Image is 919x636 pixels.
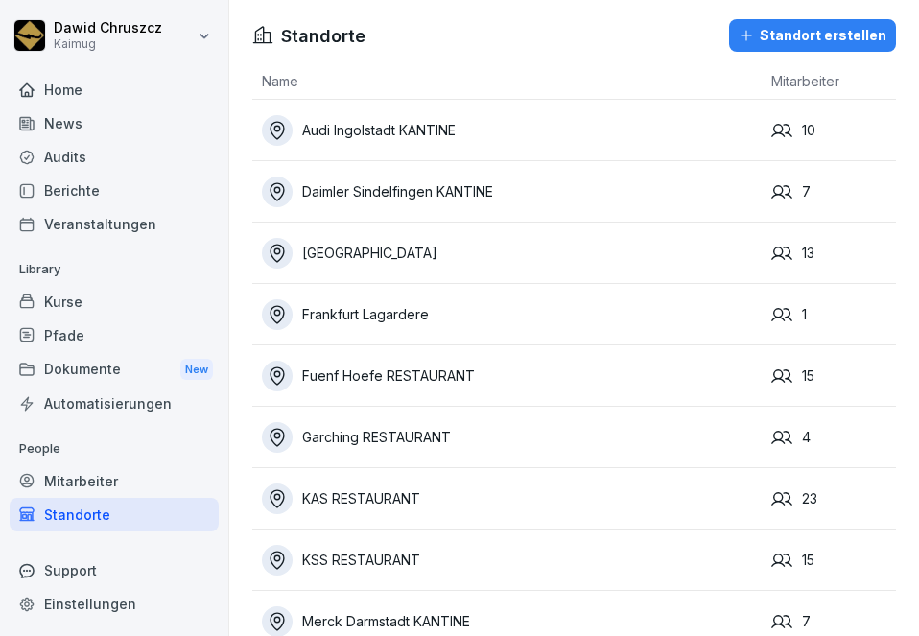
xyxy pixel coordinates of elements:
[10,352,219,388] div: Dokumente
[262,177,762,207] a: Daimler Sindelfingen KANTINE
[54,37,162,51] p: Kaimug
[262,299,762,330] a: Frankfurt Lagardere
[281,23,365,49] h1: Standorte
[10,285,219,318] a: Kurse
[262,238,762,269] a: [GEOGRAPHIC_DATA]
[771,304,896,325] div: 1
[180,359,213,381] div: New
[10,554,219,587] div: Support
[10,207,219,241] a: Veranstaltungen
[771,488,896,509] div: 23
[771,243,896,264] div: 13
[10,464,219,498] a: Mitarbeiter
[771,427,896,448] div: 4
[10,106,219,140] a: News
[10,140,219,174] a: Audits
[10,434,219,464] p: People
[262,545,762,576] a: KSS RESTAURANT
[262,483,762,514] a: KAS RESTAURANT
[252,63,762,100] th: Name
[771,550,896,571] div: 15
[771,611,896,632] div: 7
[771,181,896,202] div: 7
[262,361,762,391] a: Fuenf Hoefe RESTAURANT
[10,498,219,531] a: Standorte
[10,387,219,420] a: Automatisierungen
[10,318,219,352] a: Pfade
[262,115,762,146] a: Audi Ingolstadt KANTINE
[10,254,219,285] p: Library
[10,174,219,207] a: Berichte
[54,20,162,36] p: Dawid Chruszcz
[10,73,219,106] a: Home
[771,365,896,387] div: 15
[729,19,896,52] button: Standort erstellen
[762,63,896,100] th: Mitarbeiter
[262,422,762,453] a: Garching RESTAURANT
[10,352,219,388] a: DokumenteNew
[739,25,886,46] div: Standort erstellen
[10,587,219,621] a: Einstellungen
[771,120,896,141] div: 10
